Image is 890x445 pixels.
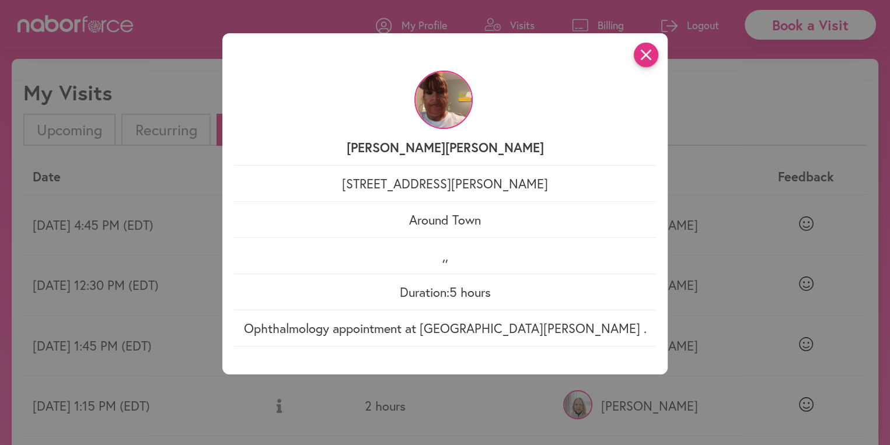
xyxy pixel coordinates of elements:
p: Around Town [234,211,656,228]
p: , , [234,247,656,264]
p: Ophthalmology appointment at [GEOGRAPHIC_DATA][PERSON_NAME] . [234,320,656,337]
p: Duration: 5 hours [234,283,656,300]
p: [PERSON_NAME] [PERSON_NAME] [234,139,656,156]
img: mh40fIIiSrWUjCxYUM45 [414,71,473,129]
i: close [634,43,658,67]
p: [STREET_ADDRESS][PERSON_NAME] [234,175,656,192]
